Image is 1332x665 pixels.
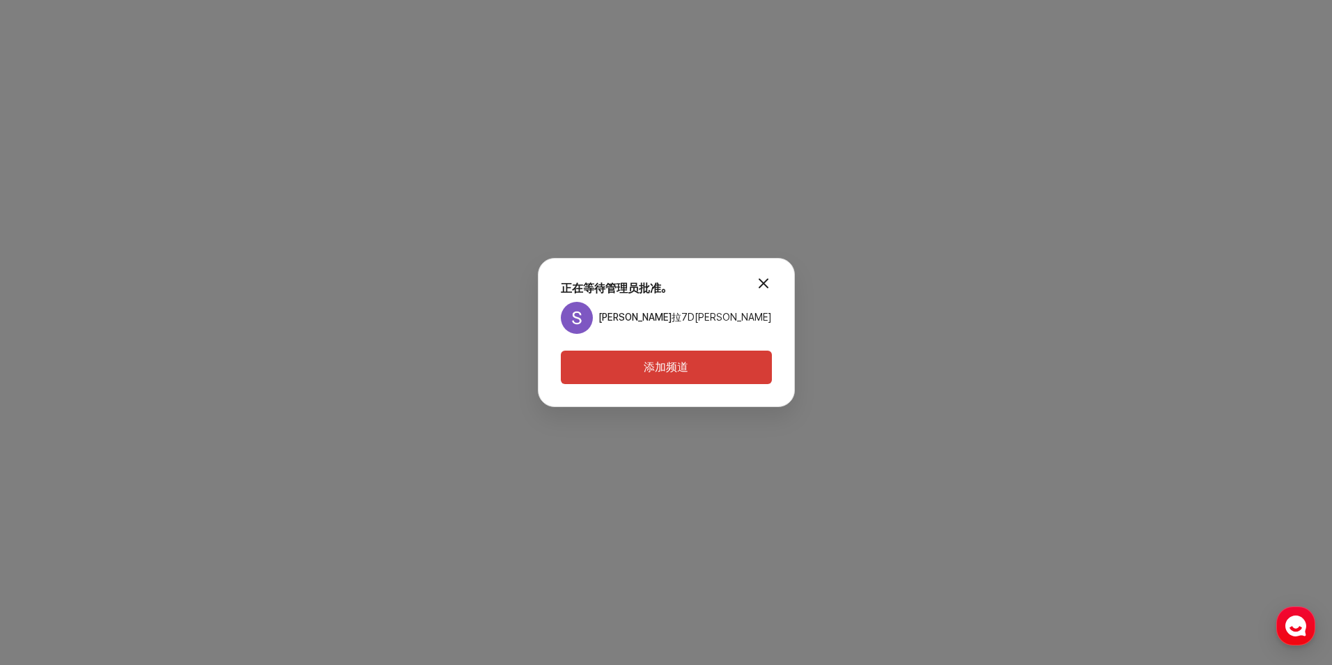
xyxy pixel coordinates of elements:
[750,270,777,298] button: 模态.关闭
[598,311,681,325] a: [PERSON_NAME]拉
[561,302,593,334] img: 채널 프로필 이미지
[561,282,672,295] strong: 正在等待管理员批准。
[561,351,772,384] button: 添加频道
[681,312,772,323] span: 7D[PERSON_NAME]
